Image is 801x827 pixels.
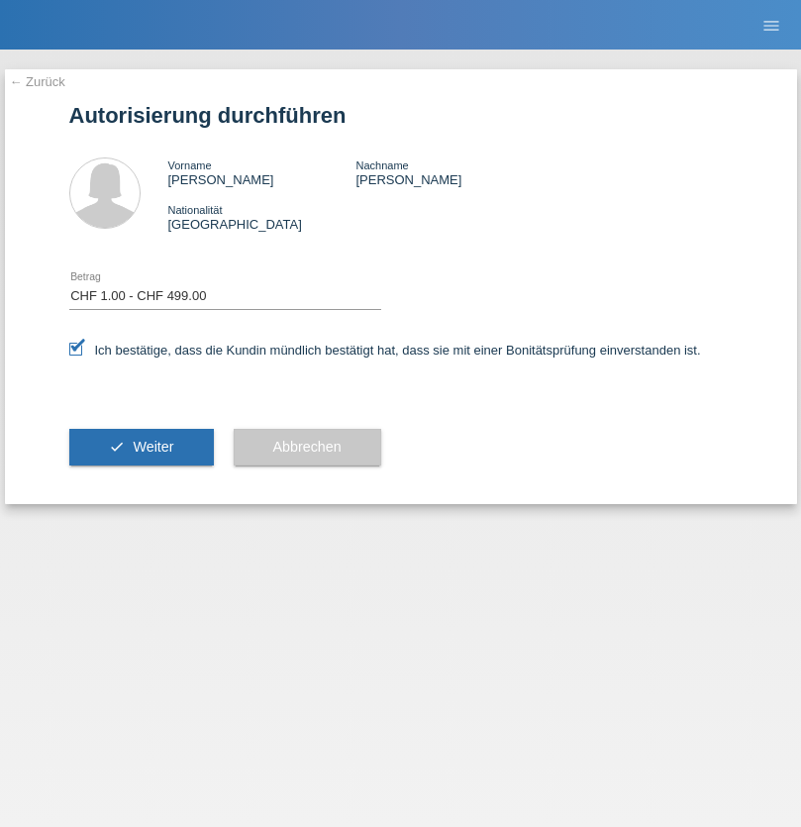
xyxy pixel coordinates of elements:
[168,157,356,187] div: [PERSON_NAME]
[234,429,381,466] button: Abbrechen
[273,439,342,455] span: Abbrechen
[168,202,356,232] div: [GEOGRAPHIC_DATA]
[355,157,544,187] div: [PERSON_NAME]
[133,439,173,455] span: Weiter
[10,74,65,89] a: ← Zurück
[168,204,223,216] span: Nationalität
[751,19,791,31] a: menu
[355,159,408,171] span: Nachname
[69,343,701,358] label: Ich bestätige, dass die Kundin mündlich bestätigt hat, dass sie mit einer Bonitätsprüfung einvers...
[69,429,214,466] button: check Weiter
[109,439,125,455] i: check
[761,16,781,36] i: menu
[168,159,212,171] span: Vorname
[69,103,733,128] h1: Autorisierung durchführen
